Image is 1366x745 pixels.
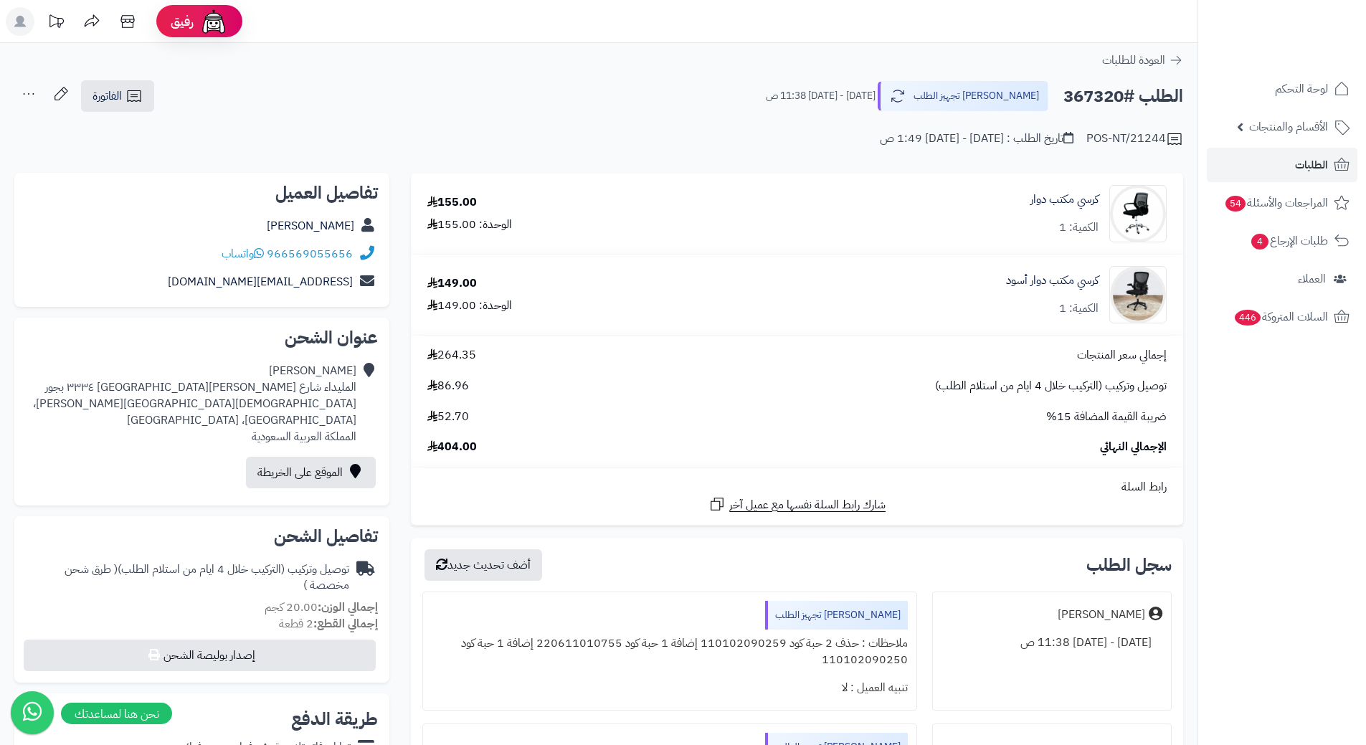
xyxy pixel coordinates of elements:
div: [DATE] - [DATE] 11:38 ص [942,629,1162,657]
h2: الطلب #367320 [1063,82,1183,111]
h2: عنوان الشحن [26,329,378,346]
small: [DATE] - [DATE] 11:38 ص [766,89,876,103]
a: العودة للطلبات [1102,52,1183,69]
span: السلات المتروكة [1233,307,1328,327]
span: العملاء [1298,269,1326,289]
h2: طريقة الدفع [291,711,378,728]
button: إصدار بوليصة الشحن [24,640,376,671]
a: كرسي مكتب دوار أسود [1006,272,1099,289]
small: 2 قطعة [279,615,378,632]
div: [PERSON_NAME] المليداء شارع [PERSON_NAME][GEOGRAPHIC_DATA] ٣٣٣٤ بجور [DEMOGRAPHIC_DATA][GEOGRAPHI... [26,363,356,445]
div: POS-NT/21244 [1086,131,1183,148]
a: الفاتورة [81,80,154,112]
span: رفيق [171,13,194,30]
a: كرسي مكتب دوار [1030,191,1099,208]
div: الكمية: 1 [1059,219,1099,236]
small: 20.00 كجم [265,599,378,616]
span: 52.70 [427,409,469,425]
a: العملاء [1207,262,1357,296]
span: العودة للطلبات [1102,52,1165,69]
span: إجمالي سعر المنتجات [1077,347,1167,364]
div: [PERSON_NAME] تجهيز الطلب [765,601,908,630]
div: 155.00 [427,194,477,211]
div: [PERSON_NAME] [1058,607,1145,623]
img: ai-face.png [199,7,228,36]
img: 1747293346-1-90x90.jpg [1110,266,1166,323]
span: المراجعات والأسئلة [1224,193,1328,213]
a: السلات المتروكة446 [1207,300,1357,334]
a: الطلبات [1207,148,1357,182]
span: طلبات الإرجاع [1250,231,1328,251]
div: الوحدة: 149.00 [427,298,512,314]
img: logo-2.png [1268,11,1352,41]
div: 149.00 [427,275,477,292]
span: ضريبة القيمة المضافة 15% [1046,409,1167,425]
span: 54 [1225,195,1246,212]
a: [EMAIL_ADDRESS][DOMAIN_NAME] [168,273,353,290]
a: المراجعات والأسئلة54 [1207,186,1357,220]
a: الموقع على الخريطة [246,457,376,488]
div: الكمية: 1 [1059,300,1099,317]
a: واتساب [222,245,264,262]
span: الإجمالي النهائي [1100,439,1167,455]
button: [PERSON_NAME] تجهيز الطلب [878,81,1048,111]
h2: تفاصيل الشحن [26,528,378,545]
h3: سجل الطلب [1086,556,1172,574]
h2: تفاصيل العميل [26,184,378,201]
img: 1667239876-4-90x90.png [1110,185,1166,242]
strong: إجمالي الوزن: [318,599,378,616]
span: 446 [1234,309,1261,326]
span: 4 [1251,233,1269,250]
div: ملاحظات : حذف 2 حبة كود 110102090259 إضافة 1 حبة كود 220611010755 إضافة 1 حبة كود 110102090250 [432,630,907,674]
span: 264.35 [427,347,476,364]
a: طلبات الإرجاع4 [1207,224,1357,258]
span: الطلبات [1295,155,1328,175]
div: رابط السلة [417,479,1177,495]
span: لوحة التحكم [1275,79,1328,99]
a: شارك رابط السلة نفسها مع عميل آخر [708,495,886,513]
div: تاريخ الطلب : [DATE] - [DATE] 1:49 ص [880,131,1073,147]
span: ( طرق شحن مخصصة ) [65,561,349,594]
div: الوحدة: 155.00 [427,217,512,233]
div: توصيل وتركيب (التركيب خلال 4 ايام من استلام الطلب) [26,561,349,594]
strong: إجمالي القطع: [313,615,378,632]
span: الفاتورة [93,87,122,105]
button: أضف تحديث جديد [424,549,542,581]
span: شارك رابط السلة نفسها مع عميل آخر [729,497,886,513]
a: لوحة التحكم [1207,72,1357,106]
a: تحديثات المنصة [38,7,74,39]
span: 86.96 [427,378,469,394]
span: توصيل وتركيب (التركيب خلال 4 ايام من استلام الطلب) [935,378,1167,394]
span: 404.00 [427,439,477,455]
a: [PERSON_NAME] [267,217,354,234]
div: تنبيه العميل : لا [432,674,907,702]
span: الأقسام والمنتجات [1249,117,1328,137]
a: 966569055656 [267,245,353,262]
